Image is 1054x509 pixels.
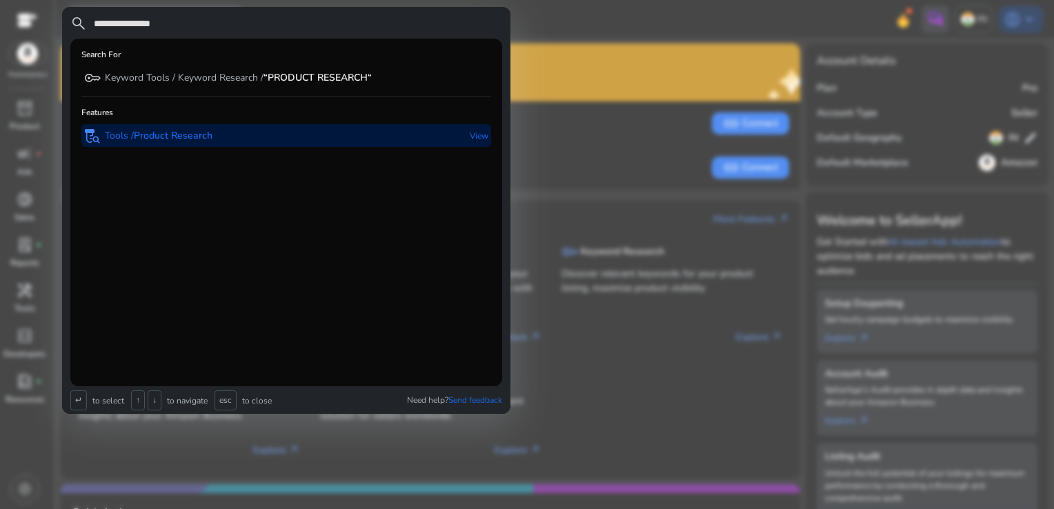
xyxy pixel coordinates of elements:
h6: Search For [81,50,121,59]
span: key [84,70,101,86]
span: ↓ [148,390,161,410]
p: Need help? [407,395,502,406]
b: Product Research [134,129,212,142]
span: ↵ [70,390,87,410]
p: Tools / [105,129,212,143]
p: to close [239,395,272,406]
span: search [70,15,87,32]
span: Send feedback [448,395,502,406]
h6: Features [81,108,113,117]
span: esc [215,390,237,410]
span: ↑ [131,390,145,410]
p: View [470,124,488,147]
p: Keyword Tools / Keyword Research / [105,71,372,85]
p: to navigate [164,395,208,406]
span: lab_research [84,128,101,144]
b: “PRODUCT RESEARCH“ [263,71,372,84]
p: to select [90,395,124,406]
